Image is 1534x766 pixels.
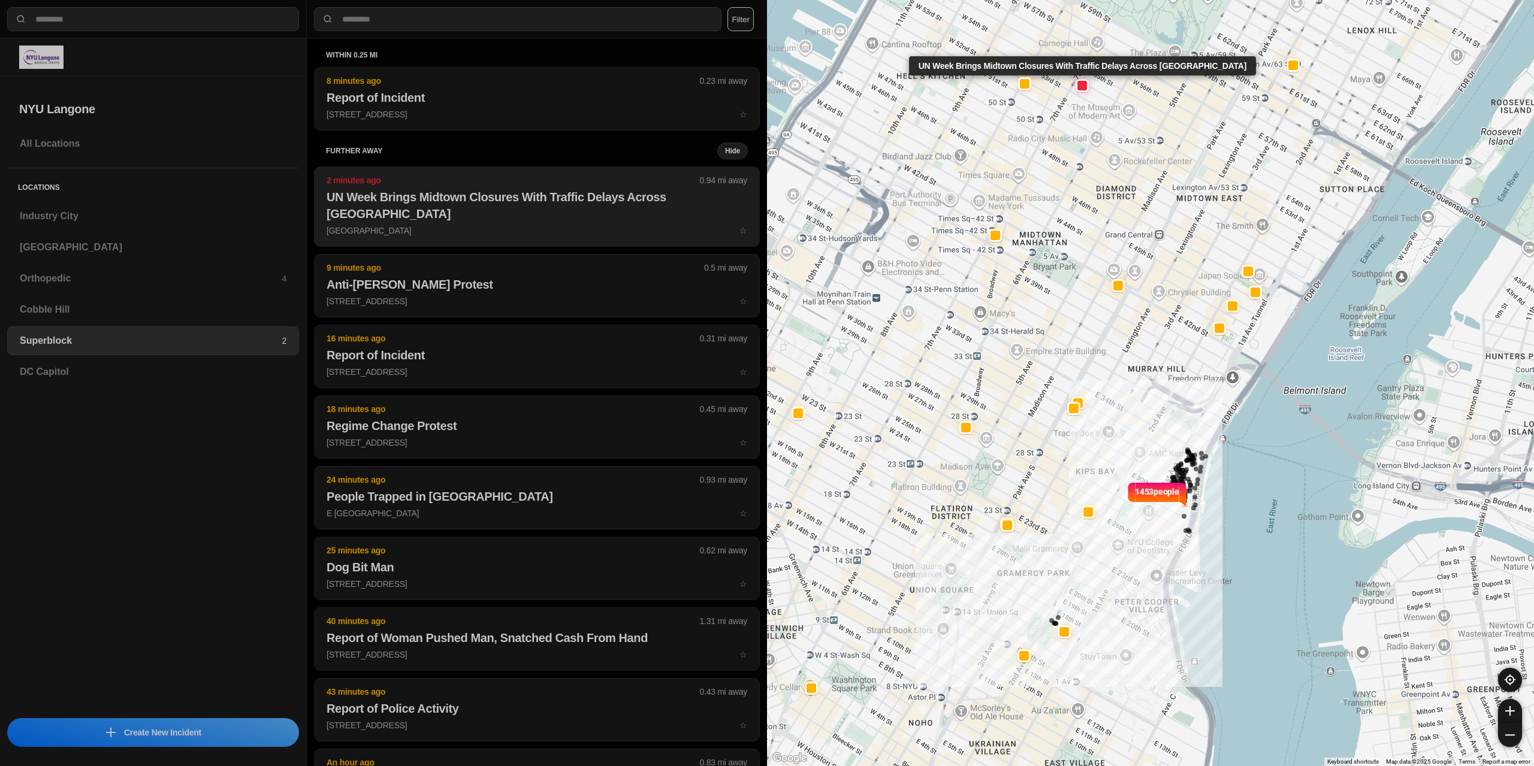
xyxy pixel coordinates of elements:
p: 24 minutes ago [327,474,700,486]
h2: Dog Bit Man [327,559,747,576]
p: E [GEOGRAPHIC_DATA] [327,507,747,519]
span: star [739,720,747,730]
a: 2 minutes ago0.94 mi awayUN Week Brings Midtown Closures With Traffic Delays Across [GEOGRAPHIC_D... [314,225,760,235]
h2: UN Week Brings Midtown Closures With Traffic Delays Across [GEOGRAPHIC_DATA] [327,189,747,222]
small: Hide [725,146,740,156]
p: [STREET_ADDRESS] [327,295,747,307]
p: [STREET_ADDRESS] [327,108,747,120]
h3: [GEOGRAPHIC_DATA] [20,240,286,255]
p: 1.31 mi away [700,615,747,627]
p: 4 [282,273,286,284]
a: 16 minutes ago0.31 mi awayReport of Incident[STREET_ADDRESS]star [314,367,760,377]
img: search [322,13,334,25]
h2: Report of Incident [327,89,747,106]
a: 25 minutes ago0.62 mi awayDog Bit Man[STREET_ADDRESS]star [314,579,760,589]
button: 2 minutes ago0.94 mi awayUN Week Brings Midtown Closures With Traffic Delays Across [GEOGRAPHIC_D... [314,166,760,247]
a: Industry City [7,202,299,231]
img: logo [19,46,64,69]
h3: All Locations [20,137,286,151]
h3: Orthopedic [20,271,282,286]
p: [STREET_ADDRESS] [327,437,747,449]
p: [GEOGRAPHIC_DATA] [327,225,747,237]
a: All Locations [7,129,299,158]
button: UN Week Brings Midtown Closures With Traffic Delays Across [GEOGRAPHIC_DATA] [1076,79,1089,92]
img: Google [770,750,810,766]
p: [STREET_ADDRESS] [327,719,747,731]
img: recenter [1505,674,1515,685]
p: 0.94 mi away [700,174,747,186]
p: 1453 people [1135,486,1179,512]
a: Orthopedic4 [7,264,299,293]
img: search [15,13,27,25]
p: 0.62 mi away [700,544,747,556]
p: 40 minutes ago [327,615,700,627]
p: 0.23 mi away [700,75,747,87]
div: UN Week Brings Midtown Closures With Traffic Delays Across [GEOGRAPHIC_DATA] [909,56,1256,75]
p: [STREET_ADDRESS] [327,578,747,590]
button: Hide [717,143,748,159]
button: 43 minutes ago0.43 mi awayReport of Police Activity[STREET_ADDRESS]star [314,678,760,741]
h3: Industry City [20,209,286,223]
a: 24 minutes ago0.93 mi awayPeople Trapped in [GEOGRAPHIC_DATA]E [GEOGRAPHIC_DATA]star [314,508,760,518]
p: 43 minutes ago [327,686,700,698]
img: notch [1126,481,1135,507]
button: iconCreate New Incident [7,718,299,747]
button: 18 minutes ago0.45 mi awayRegime Change Protest[STREET_ADDRESS]star [314,395,760,459]
p: 8 minutes ago [327,75,700,87]
h2: Report of Police Activity [327,700,747,717]
h2: Report of Incident [327,347,747,364]
a: 9 minutes ago0.5 mi awayAnti-[PERSON_NAME] Protest[STREET_ADDRESS]star [314,296,760,306]
a: Open this area in Google Maps (opens a new window) [770,750,810,766]
h5: Locations [7,168,299,202]
img: zoom-in [1505,706,1515,716]
button: Filter [727,7,754,31]
a: 18 minutes ago0.45 mi awayRegime Change Protest[STREET_ADDRESS]star [314,437,760,447]
button: recenter [1498,668,1522,692]
h2: People Trapped in [GEOGRAPHIC_DATA] [327,488,747,505]
button: 8 minutes ago0.23 mi awayReport of Incident[STREET_ADDRESS]star [314,67,760,131]
h3: Superblock [20,334,282,348]
p: 0.93 mi away [700,474,747,486]
span: star [739,296,747,306]
button: Keyboard shortcuts [1327,758,1379,766]
button: 24 minutes ago0.93 mi awayPeople Trapped in [GEOGRAPHIC_DATA]E [GEOGRAPHIC_DATA]star [314,466,760,529]
p: 0.43 mi away [700,686,747,698]
p: 0.45 mi away [700,403,747,415]
p: 0.5 mi away [704,262,747,274]
p: 9 minutes ago [327,262,704,274]
a: Report a map error [1482,758,1530,765]
img: notch [1179,481,1188,507]
span: star [739,367,747,377]
a: [GEOGRAPHIC_DATA] [7,233,299,262]
a: Terms (opens in new tab) [1458,758,1475,765]
a: DC Capitol [7,358,299,386]
span: star [739,438,747,447]
button: 16 minutes ago0.31 mi awayReport of Incident[STREET_ADDRESS]star [314,325,760,388]
h2: NYU Langone [19,101,287,117]
h5: further away [326,146,717,156]
span: star [739,579,747,589]
p: 25 minutes ago [327,544,700,556]
a: 43 minutes ago0.43 mi awayReport of Police Activity[STREET_ADDRESS]star [314,720,760,730]
p: 16 minutes ago [327,332,700,344]
button: 40 minutes ago1.31 mi awayReport of Woman Pushed Man, Snatched Cash From Hand[STREET_ADDRESS]star [314,607,760,671]
span: Map data ©2025 Google [1386,758,1451,765]
img: zoom-out [1505,730,1515,740]
button: zoom-in [1498,699,1522,723]
button: 9 minutes ago0.5 mi awayAnti-[PERSON_NAME] Protest[STREET_ADDRESS]star [314,254,760,317]
img: icon [106,728,116,737]
span: star [739,226,747,235]
h2: Anti-[PERSON_NAME] Protest [327,276,747,293]
span: star [739,508,747,518]
p: [STREET_ADDRESS] [327,366,747,378]
h5: within 0.25 mi [326,50,748,60]
a: Cobble Hill [7,295,299,324]
a: Superblock2 [7,326,299,355]
h3: DC Capitol [20,365,286,379]
span: star [739,650,747,659]
p: 2 minutes ago [327,174,700,186]
p: [STREET_ADDRESS] [327,649,747,661]
button: 25 minutes ago0.62 mi awayDog Bit Man[STREET_ADDRESS]star [314,537,760,600]
h2: Regime Change Protest [327,417,747,434]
